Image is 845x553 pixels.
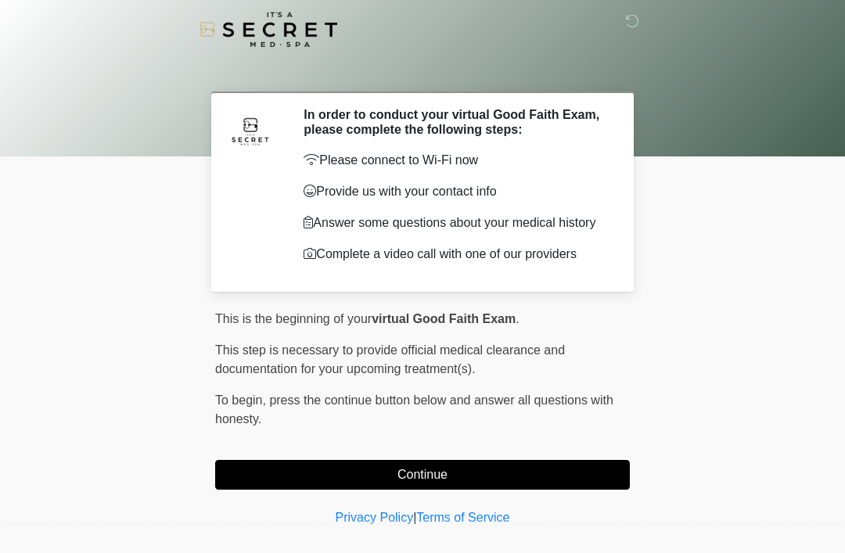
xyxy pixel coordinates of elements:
[215,343,565,375] span: This step is necessary to provide official medical clearance and documentation for your upcoming ...
[200,12,337,47] img: It's A Secret Med Spa Logo
[304,182,606,201] p: Provide us with your contact info
[227,107,274,154] img: Agent Avatar
[304,245,606,264] p: Complete a video call with one of our providers
[203,56,642,85] h1: ‎ ‎
[215,393,269,407] span: To begin,
[304,214,606,232] p: Answer some questions about your medical history
[416,511,509,524] a: Terms of Service
[372,312,516,325] strong: virtual Good Faith Exam
[304,151,606,170] p: Please connect to Wi-Fi now
[215,393,613,426] span: press the continue button below and answer all questions with honesty.
[215,312,372,325] span: This is the beginning of your
[304,107,606,137] h2: In order to conduct your virtual Good Faith Exam, please complete the following steps:
[215,460,630,490] button: Continue
[413,511,416,524] a: |
[516,312,519,325] span: .
[336,511,414,524] a: Privacy Policy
